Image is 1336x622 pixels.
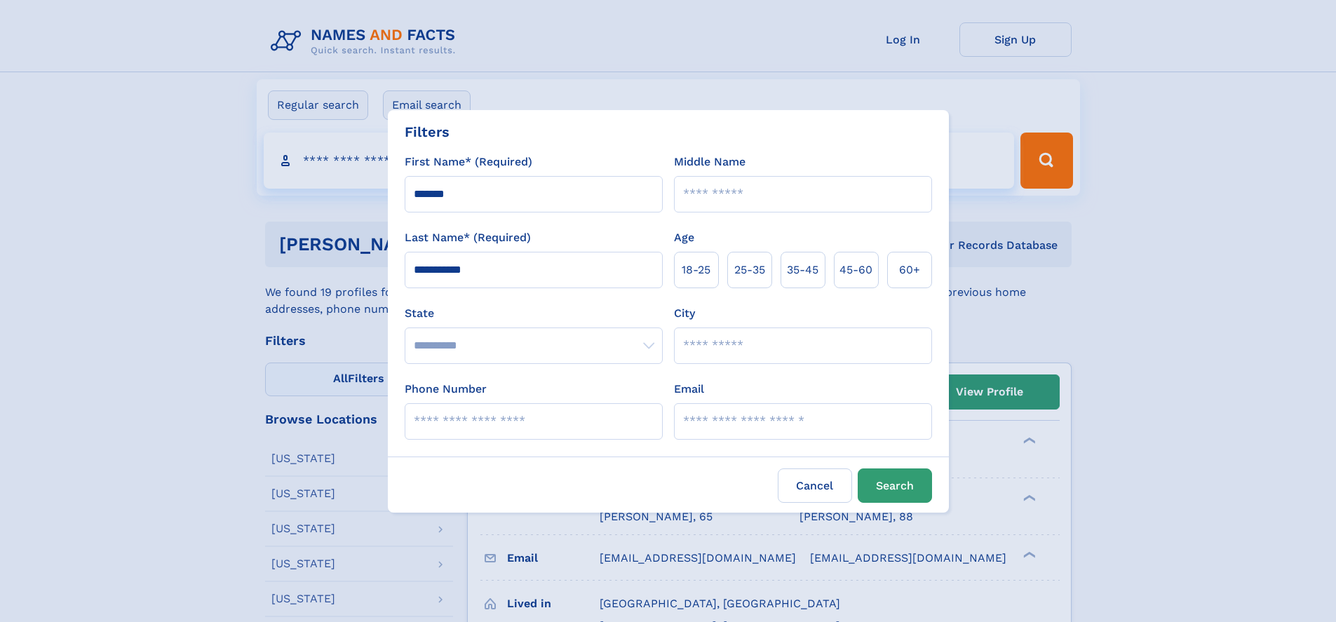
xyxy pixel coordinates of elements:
[858,468,932,503] button: Search
[682,262,710,278] span: 18‑25
[674,381,704,398] label: Email
[674,305,695,322] label: City
[405,154,532,170] label: First Name* (Required)
[674,154,745,170] label: Middle Name
[899,262,920,278] span: 60+
[787,262,818,278] span: 35‑45
[778,468,852,503] label: Cancel
[405,121,450,142] div: Filters
[405,305,663,322] label: State
[734,262,765,278] span: 25‑35
[839,262,872,278] span: 45‑60
[674,229,694,246] label: Age
[405,381,487,398] label: Phone Number
[405,229,531,246] label: Last Name* (Required)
